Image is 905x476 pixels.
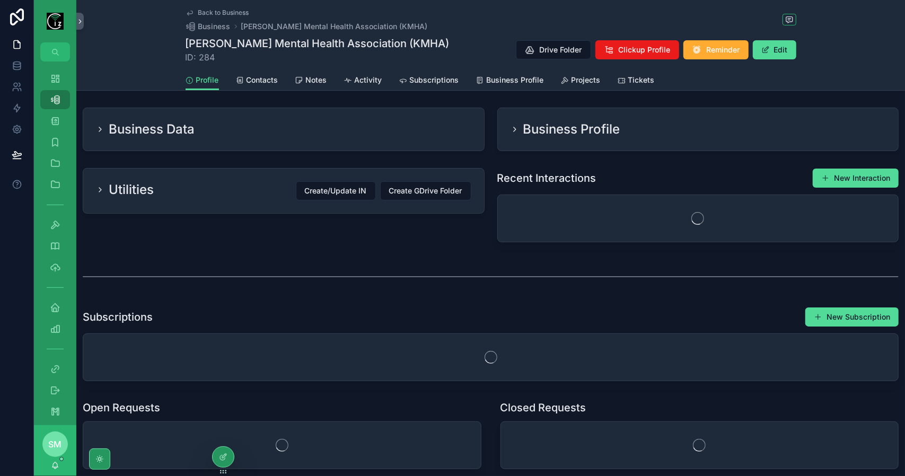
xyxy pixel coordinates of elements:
[683,40,749,59] button: Reminder
[476,70,544,92] a: Business Profile
[355,75,382,85] span: Activity
[306,75,327,85] span: Notes
[196,75,219,85] span: Profile
[186,36,450,51] h1: [PERSON_NAME] Mental Health Association (KMHA)
[109,181,154,198] h2: Utilities
[83,400,160,415] h1: Open Requests
[186,70,219,91] a: Profile
[380,181,471,200] button: Create GDrive Folder
[500,400,586,415] h1: Closed Requests
[247,75,278,85] span: Contacts
[618,70,655,92] a: Tickets
[305,186,367,196] span: Create/Update IN
[561,70,601,92] a: Projects
[198,8,249,17] span: Back to Business
[487,75,544,85] span: Business Profile
[344,70,382,92] a: Activity
[186,51,450,64] span: ID: 284
[540,45,582,55] span: Drive Folder
[389,186,462,196] span: Create GDrive Folder
[49,438,62,451] span: SM
[572,75,601,85] span: Projects
[753,40,796,59] button: Edit
[34,61,76,425] div: scrollable content
[523,121,620,138] h2: Business Profile
[296,181,376,200] button: Create/Update IN
[813,169,899,188] button: New Interaction
[241,21,428,32] a: [PERSON_NAME] Mental Health Association (KMHA)
[295,70,327,92] a: Notes
[83,310,153,324] h1: Subscriptions
[399,70,459,92] a: Subscriptions
[516,40,591,59] button: Drive Folder
[186,8,249,17] a: Back to Business
[236,70,278,92] a: Contacts
[805,307,899,327] button: New Subscription
[619,45,671,55] span: Clickup Profile
[198,21,231,32] span: Business
[410,75,459,85] span: Subscriptions
[707,45,740,55] span: Reminder
[497,171,596,186] h1: Recent Interactions
[109,121,195,138] h2: Business Data
[595,40,679,59] button: Clickup Profile
[628,75,655,85] span: Tickets
[186,21,231,32] a: Business
[47,13,64,30] img: App logo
